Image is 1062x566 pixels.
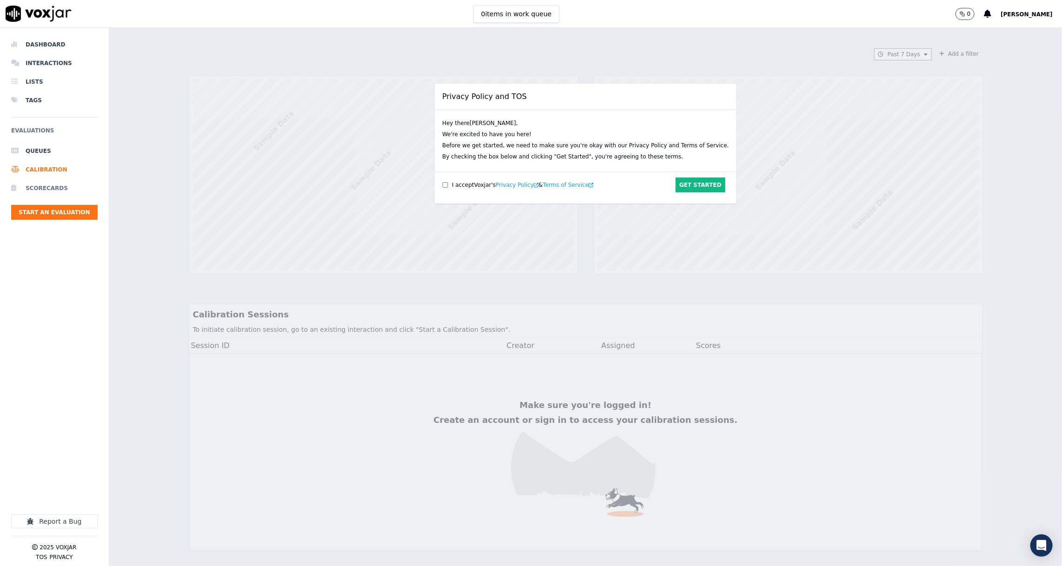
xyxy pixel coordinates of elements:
[1001,11,1053,18] span: [PERSON_NAME]
[452,181,593,189] div: I accept Voxjar 's &
[956,8,984,20] button: 0
[442,140,729,151] p: Before we get started, we need to make sure you're okay with our Privacy Policy and Terms of Serv...
[1030,534,1053,557] div: Open Intercom Messenger
[11,72,98,91] a: Lists
[496,181,538,189] button: Privacy Policy
[442,151,683,162] p: By checking the box below and clicking "Get Started", you're agreeing to these terms.
[676,178,725,192] button: Get Started
[50,553,73,561] button: Privacy
[6,6,72,22] img: voxjar logo
[11,91,98,110] a: Tags
[11,179,98,197] a: Scorecards
[473,5,560,23] button: 0items in work queue
[11,142,98,160] a: Queues
[967,10,971,18] p: 0
[435,84,737,110] h2: Privacy Policy and TOS
[442,118,518,129] p: Hey there [PERSON_NAME] ,
[11,54,98,72] a: Interactions
[1001,8,1062,20] button: [PERSON_NAME]
[40,544,76,551] p: 2025 Voxjar
[11,205,98,220] button: Start an Evaluation
[956,8,975,20] button: 0
[11,160,98,179] a: Calibration
[543,181,593,189] button: Terms of Service
[442,129,531,140] p: We're excited to have you here!
[11,35,98,54] a: Dashboard
[11,125,98,142] h6: Evaluations
[11,514,98,528] button: Report a Bug
[36,553,47,561] button: TOS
